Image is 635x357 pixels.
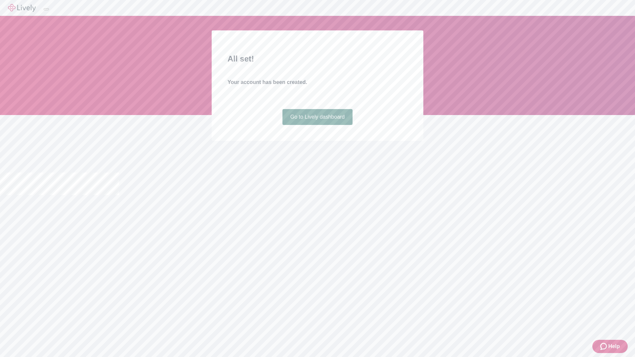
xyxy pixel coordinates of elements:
[228,53,407,65] h2: All set!
[608,342,620,350] span: Help
[282,109,353,125] a: Go to Lively dashboard
[592,340,628,353] button: Zendesk support iconHelp
[44,8,49,10] button: Log out
[600,342,608,350] svg: Zendesk support icon
[8,4,36,12] img: Lively
[228,78,407,86] h4: Your account has been created.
